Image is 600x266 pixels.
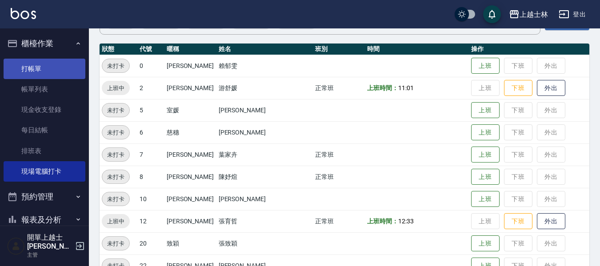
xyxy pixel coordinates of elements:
[216,210,313,232] td: 張育哲
[164,44,216,55] th: 暱稱
[27,251,72,259] p: 主管
[7,237,25,255] img: Person
[164,77,216,99] td: [PERSON_NAME]
[102,217,130,226] span: 上班中
[164,210,216,232] td: [PERSON_NAME]
[537,80,565,96] button: 外出
[137,188,164,210] td: 10
[505,5,552,24] button: 上越士林
[102,61,129,71] span: 未打卡
[102,172,129,182] span: 未打卡
[164,121,216,143] td: 慈穗
[216,232,313,254] td: 張致穎
[471,191,500,207] button: 上班
[137,232,164,254] td: 20
[4,120,85,140] a: 每日結帳
[216,166,313,188] td: 陳妤煊
[164,99,216,121] td: 室媛
[504,213,532,230] button: 下班
[27,233,72,251] h5: 開單上越士[PERSON_NAME]
[137,166,164,188] td: 8
[137,99,164,121] td: 5
[471,169,500,185] button: 上班
[313,143,365,166] td: 正常班
[216,44,313,55] th: 姓名
[102,239,129,248] span: 未打卡
[313,166,365,188] td: 正常班
[100,44,137,55] th: 狀態
[216,99,313,121] td: [PERSON_NAME]
[504,80,532,96] button: 下班
[102,195,129,204] span: 未打卡
[164,143,216,166] td: [PERSON_NAME]
[4,185,85,208] button: 預約管理
[216,188,313,210] td: [PERSON_NAME]
[367,218,398,225] b: 上班時間：
[4,59,85,79] a: 打帳單
[367,84,398,91] b: 上班時間：
[216,121,313,143] td: [PERSON_NAME]
[4,79,85,99] a: 帳單列表
[469,44,589,55] th: 操作
[365,44,469,55] th: 時間
[313,210,365,232] td: 正常班
[537,213,565,230] button: 外出
[555,6,589,23] button: 登出
[398,84,414,91] span: 11:01
[4,141,85,161] a: 排班表
[216,77,313,99] td: 游舒媛
[102,128,129,137] span: 未打卡
[4,208,85,231] button: 報表及分析
[216,55,313,77] td: 賴郁雯
[313,44,365,55] th: 班別
[471,102,500,119] button: 上班
[102,106,129,115] span: 未打卡
[4,161,85,182] a: 現場電腦打卡
[164,232,216,254] td: 致穎
[164,55,216,77] td: [PERSON_NAME]
[471,147,500,163] button: 上班
[137,44,164,55] th: 代號
[4,32,85,55] button: 櫃檯作業
[313,77,365,99] td: 正常班
[102,150,129,159] span: 未打卡
[102,83,130,93] span: 上班中
[137,77,164,99] td: 2
[483,5,501,23] button: save
[520,9,548,20] div: 上越士林
[471,124,500,141] button: 上班
[471,235,500,252] button: 上班
[164,188,216,210] td: [PERSON_NAME]
[137,143,164,166] td: 7
[471,58,500,74] button: 上班
[4,99,85,120] a: 現金收支登錄
[137,121,164,143] td: 6
[398,218,414,225] span: 12:33
[11,8,36,19] img: Logo
[216,143,313,166] td: 葉家卉
[137,55,164,77] td: 0
[164,166,216,188] td: [PERSON_NAME]
[137,210,164,232] td: 12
